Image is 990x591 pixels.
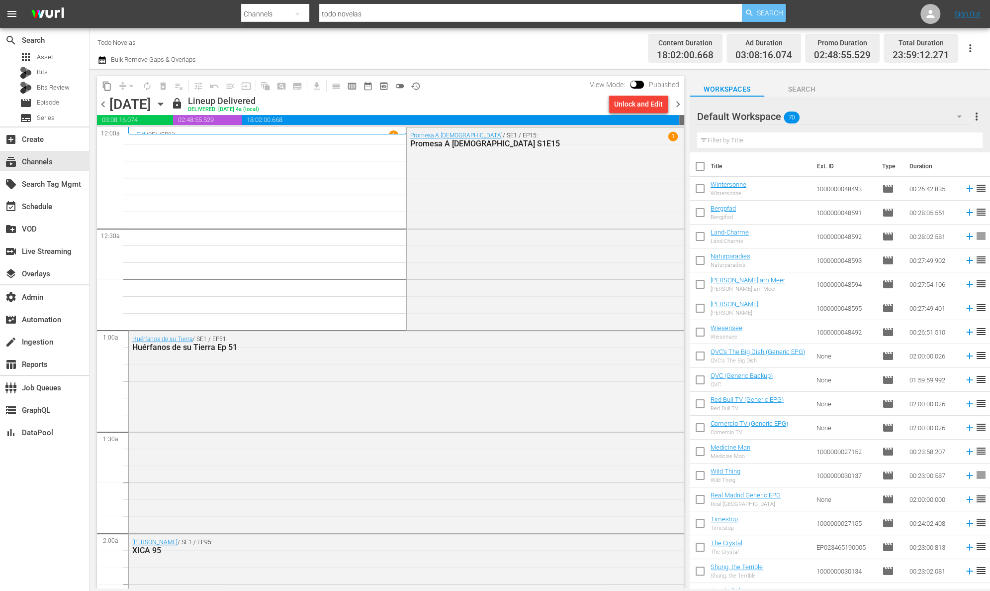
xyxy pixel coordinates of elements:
[882,207,894,219] span: Episode
[905,440,960,464] td: 00:23:58.207
[379,81,389,91] span: preview_outlined
[964,422,975,433] svg: Add to Schedule
[5,336,17,348] span: Ingestion
[5,291,17,303] span: Admin
[964,398,975,409] svg: Add to Schedule
[132,539,626,555] div: / SE1 / EP95:
[222,78,238,94] span: Fill episodes with ad slates
[711,549,742,555] div: The Crystal
[5,156,17,168] span: Channels
[905,272,960,296] td: 00:27:54.106
[964,518,975,529] svg: Add to Schedule
[376,78,392,94] span: View Backup
[161,131,175,138] p: EP23
[305,76,325,96] span: Download as CSV
[711,563,763,571] a: Shung, the Terrible
[964,446,975,457] svg: Add to Schedule
[711,190,746,197] div: Wintersonne
[964,542,975,553] svg: Add to Schedule
[711,429,788,436] div: Comercio TV
[905,177,960,201] td: 00:26:42.835
[711,252,750,260] a: Naturparadies
[812,272,878,296] td: 1000000048594
[711,515,738,523] a: Timestop
[757,4,783,22] span: Search
[975,445,987,457] span: reorder
[882,374,894,386] span: Episode
[964,351,975,361] svg: Add to Schedule
[5,358,17,370] span: Reports
[392,78,408,94] span: 24 hours Lineup View is OFF
[711,310,758,316] div: [PERSON_NAME]
[109,56,196,63] span: Bulk Remove Gaps & Overlaps
[697,103,971,130] div: Default Workspace
[711,453,750,460] div: Medicine Man
[238,78,254,94] span: Update Metadata from Key Asset
[711,300,758,308] a: [PERSON_NAME]
[893,50,949,61] span: 23:59:12.271
[411,81,421,91] span: history_outlined
[132,343,626,352] div: Huérfanos de su Tierra Ep 51
[20,97,32,109] span: Episode
[102,81,112,91] span: content_copy
[188,107,259,113] div: DELIVERED: [DATE] 4a (local)
[668,131,678,141] span: 1
[614,95,663,113] div: Unlock and Edit
[964,327,975,338] svg: Add to Schedule
[5,133,17,145] span: Create
[37,98,59,108] span: Episode
[609,95,668,113] button: Unlock and Edit
[882,231,894,242] span: Episode
[37,67,48,77] span: Bits
[711,152,811,180] th: Title
[325,76,344,96] span: Day Calendar View
[644,81,684,89] span: Published
[711,238,749,244] div: Land-Charme
[882,326,894,338] span: Episode
[37,83,70,93] span: Bits Review
[347,81,357,91] span: calendar_view_week_outlined
[392,131,395,138] p: 1
[711,444,750,451] a: Medicine Man
[690,83,764,96] span: Workspaces
[812,296,878,320] td: 1000000048595
[148,131,161,138] p: SE1 /
[711,262,750,268] div: Naturparadies
[410,132,630,148] div: / SE1 / EP15:
[20,112,32,124] span: Series
[882,183,894,195] span: Episode
[964,207,975,218] svg: Add to Schedule
[812,535,878,559] td: EP023465190005
[630,81,637,88] span: Toggle to switch from Published to Draft view.
[905,201,960,225] td: 00:28:05.551
[812,177,878,201] td: 1000000048493
[955,10,981,18] a: Sign Out
[964,494,975,505] svg: Add to Schedule
[882,422,894,434] span: Episode
[876,152,903,180] th: Type
[812,225,878,248] td: 1000000048592
[132,336,626,352] div: / SE1 / EP51:
[136,131,146,139] a: Elif
[711,491,781,499] a: Real Madrid Generic EPG
[812,559,878,583] td: 1000000030134
[735,36,792,50] div: Ad Duration
[964,303,975,314] svg: Add to Schedule
[711,229,749,236] a: Land-Charme
[882,302,894,314] span: Episode
[672,98,684,111] span: chevron_right
[20,82,32,94] div: Bits Review
[711,205,736,212] a: Bergpfad
[139,78,155,94] span: Loop Content
[975,373,987,385] span: reorder
[811,152,876,180] th: Ext. ID
[585,81,630,89] span: View Mode:
[5,223,17,235] span: VOD
[964,374,975,385] svg: Add to Schedule
[814,50,871,61] span: 02:48:55.529
[5,34,17,46] span: Search
[905,344,960,368] td: 02:00:00.026
[975,182,987,194] span: reorder
[99,78,115,94] span: Copy Lineup
[975,517,987,529] span: reorder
